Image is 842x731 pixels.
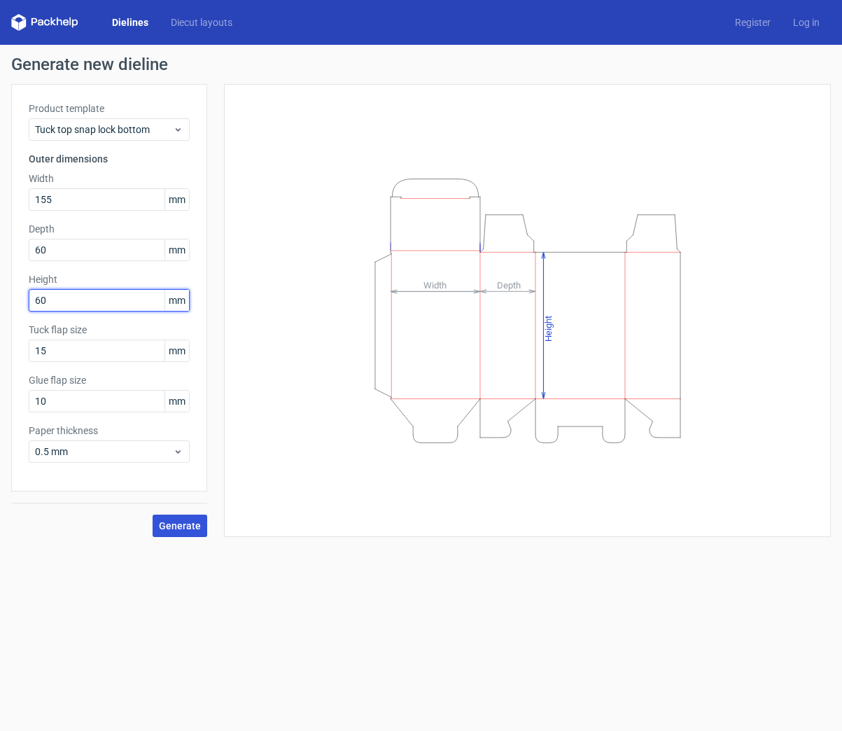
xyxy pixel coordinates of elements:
label: Paper thickness [29,424,190,438]
span: mm [164,189,189,210]
span: 0.5 mm [35,445,173,459]
h1: Generate new dieline [11,56,831,73]
a: Register [724,15,782,29]
tspan: Depth [497,279,521,290]
span: Generate [159,521,201,531]
label: Tuck flap size [29,323,190,337]
label: Width [29,172,190,186]
span: Tuck top snap lock bottom [35,123,173,137]
span: mm [164,391,189,412]
tspan: Height [543,315,554,341]
a: Dielines [101,15,160,29]
a: Diecut layouts [160,15,244,29]
label: Height [29,272,190,286]
tspan: Width [423,279,446,290]
a: Log in [782,15,831,29]
span: mm [164,239,189,260]
label: Depth [29,222,190,236]
h3: Outer dimensions [29,152,190,166]
span: mm [164,290,189,311]
span: mm [164,340,189,361]
label: Product template [29,102,190,116]
label: Glue flap size [29,373,190,387]
button: Generate [153,515,207,537]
